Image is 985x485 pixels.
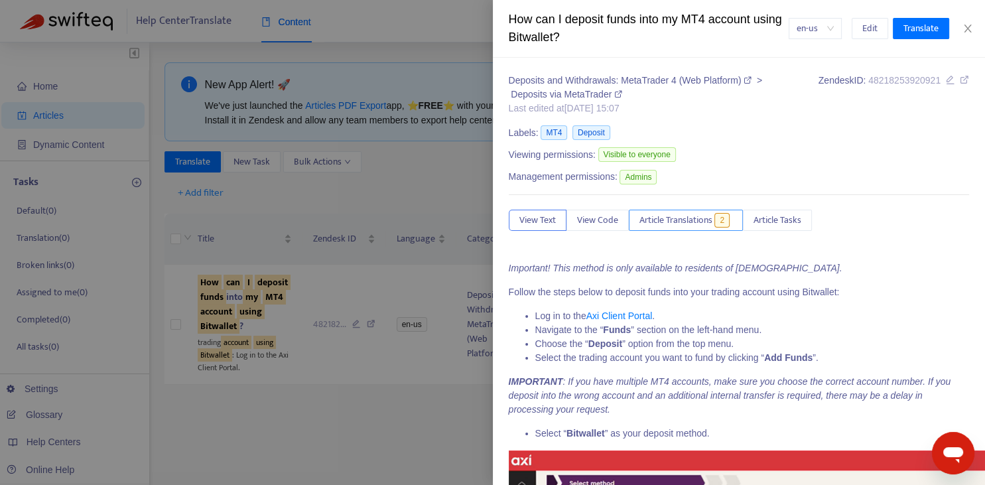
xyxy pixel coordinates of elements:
em: : If you have multiple MT4 accounts, make sure you choose the correct account number. If you depo... [509,376,951,415]
span: Admins [620,170,657,184]
button: Close [958,23,977,35]
button: Article Tasks [743,210,812,231]
button: Translate [893,18,949,39]
li: Choose the “ ” option from the top menu. [535,337,970,351]
span: Management permissions: [509,170,618,184]
button: View Text [509,210,566,231]
span: 48218253920921 [868,75,941,86]
span: Viewing permissions: [509,148,596,162]
li: Navigate to the “ ” section on the left-hand menu. [535,323,970,337]
em: Important! This method is only available to residents of [DEMOGRAPHIC_DATA]. [509,263,842,273]
span: Visible to everyone [598,147,676,162]
iframe: Button to launch messaging window [932,432,974,474]
button: View Code [566,210,629,231]
span: en-us [797,19,834,38]
p: Follow the steps below to deposit funds into your trading account using Bitwallet: [509,285,970,299]
li: Log in to the . [535,309,970,323]
span: Translate [903,21,939,36]
button: Edit [852,18,888,39]
a: Deposits via MetaTrader [511,89,622,100]
a: Axi Client Portal [586,311,653,321]
strong: Add Funds [764,352,813,363]
strong: IMPORTANT [509,376,563,387]
span: Article Tasks [754,213,801,228]
span: View Text [519,213,556,228]
span: MT4 [541,125,567,140]
span: 2 [714,213,730,228]
div: Zendesk ID: [819,74,969,115]
li: Select “ ” as your deposit method. [535,427,970,441]
span: Edit [862,21,878,36]
div: How can I deposit funds into my MT4 account using Bitwallet? [509,11,789,46]
span: Labels: [509,126,539,140]
span: Deposit [572,125,610,140]
strong: Deposit [588,338,622,349]
span: close [962,23,973,34]
div: Last edited at [DATE] 15:07 [509,102,804,115]
a: Deposits and Withdrawals: MetaTrader 4 (Web Platform) [509,75,755,86]
strong: Funds [603,324,631,335]
div: > [509,74,804,102]
span: Article Translations [639,213,712,228]
button: Article Translations2 [629,210,743,231]
strong: Bitwallet [566,428,605,439]
span: View Code [577,213,618,228]
li: Select the trading account you want to fund by clicking “ ”. [535,351,970,365]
